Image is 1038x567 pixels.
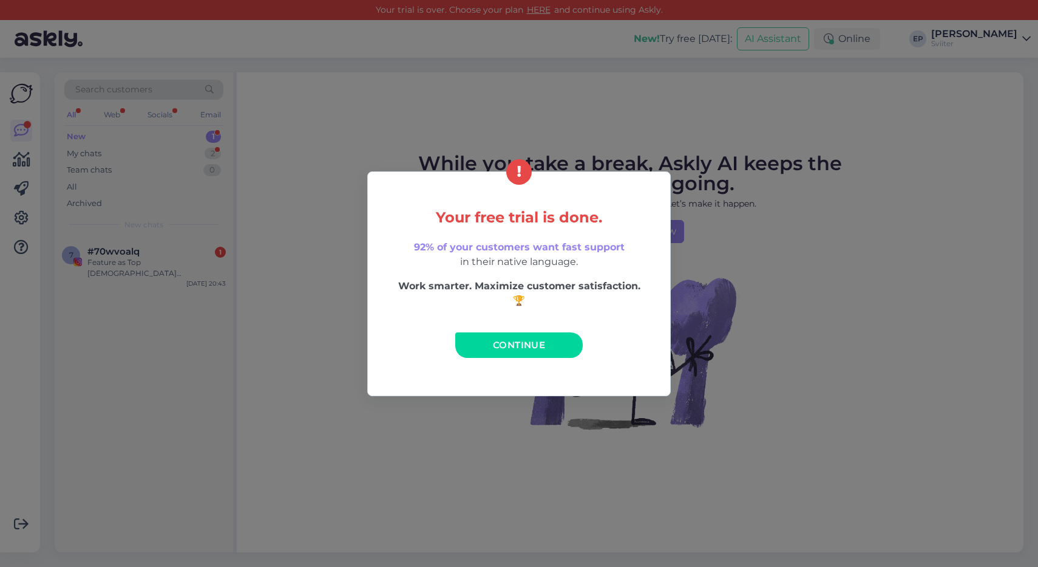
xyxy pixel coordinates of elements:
p: Work smarter. Maximize customer satisfaction. 🏆 [393,279,645,308]
h5: Your free trial is done. [393,210,645,225]
span: 92% of your customers want fast support [414,241,625,253]
span: Continue [493,339,545,351]
p: in their native language. [393,240,645,269]
a: Continue [455,332,583,358]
